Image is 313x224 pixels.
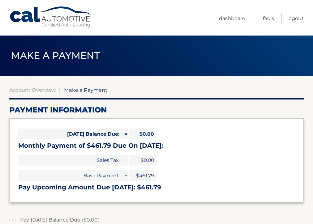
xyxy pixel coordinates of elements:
[64,87,107,93] span: Make a Payment
[287,13,304,24] a: Logout
[59,87,61,93] span: |
[18,155,122,166] span: Sales Tax:
[122,170,128,181] span: +
[11,50,100,61] span: Make a Payment
[129,170,156,181] span: $461.79
[9,87,56,93] a: Account Overview
[129,129,156,139] span: $0.00
[18,170,122,181] span: Base Payment:
[18,142,295,150] h3: Monthly Payment of $461.79 Due On [DATE]:
[18,184,295,191] h3: Pay Upcoming Amount Due [DATE]: $461.79
[9,105,304,115] h2: Payment Information
[122,129,128,139] span: =
[9,6,93,28] a: Cal Automotive
[129,155,156,166] span: $0.00
[219,13,246,24] a: Dashboard
[18,129,122,139] span: [DATE] Balance Due:
[263,13,274,24] a: FAQ's
[122,155,128,166] span: +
